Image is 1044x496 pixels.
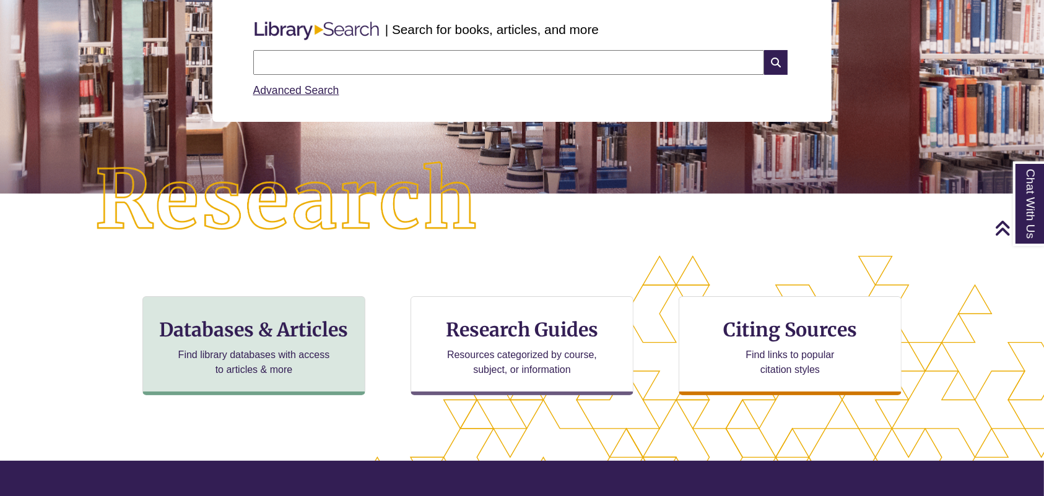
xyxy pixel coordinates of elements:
i: Search [764,50,788,75]
p: Resources categorized by course, subject, or information [442,348,603,377]
a: Citing Sources Find links to popular citation styles [679,296,902,395]
a: Databases & Articles Find library databases with access to articles & more [142,296,365,395]
h3: Databases & Articles [153,318,355,341]
h3: Research Guides [421,318,623,341]
a: Back to Top [994,220,1041,236]
p: Find library databases with access to articles & more [173,348,335,377]
img: Libary Search [248,17,385,45]
h3: Citing Sources [715,318,866,341]
p: Find links to popular citation styles [730,348,851,377]
p: | Search for books, articles, and more [385,20,599,39]
a: Research Guides Resources categorized by course, subject, or information [411,296,633,395]
img: Research [52,119,522,283]
a: Advanced Search [253,84,339,96]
